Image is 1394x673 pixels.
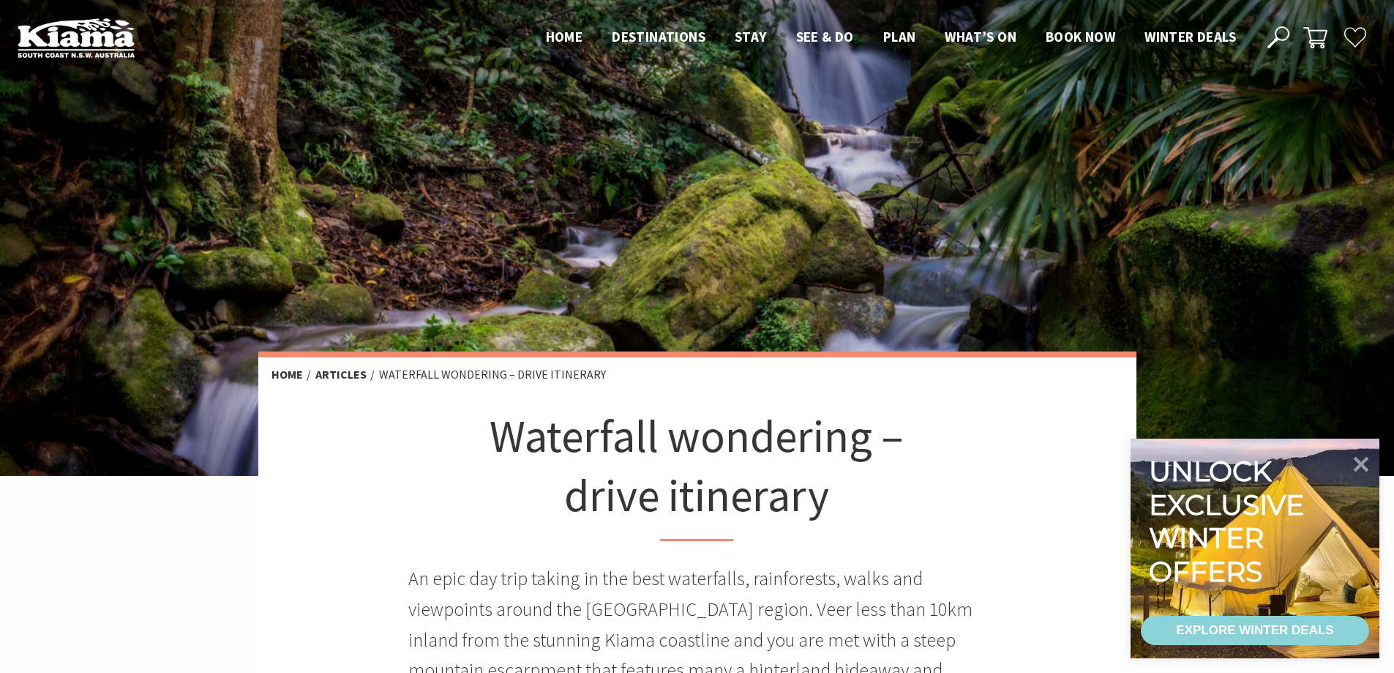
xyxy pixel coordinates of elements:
[1144,28,1236,45] span: Winter Deals
[1046,28,1115,45] span: Book now
[379,365,606,384] li: Waterfall wondering – drive itinerary
[271,367,303,382] a: Home
[1176,616,1333,645] div: EXPLORE WINTER DEALS
[18,18,135,58] img: Kiama Logo
[531,26,1251,50] nav: Main Menu
[612,28,705,45] span: Destinations
[796,28,854,45] span: See & Do
[1141,616,1369,645] a: EXPLORE WINTER DEALS
[945,28,1016,45] span: What’s On
[883,28,916,45] span: Plan
[1149,455,1311,588] div: Unlock exclusive winter offers
[735,28,767,45] span: Stay
[546,28,583,45] span: Home
[315,367,367,382] a: Articles
[481,406,914,541] h1: Waterfall wondering – drive itinerary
